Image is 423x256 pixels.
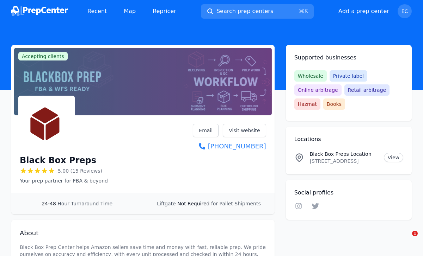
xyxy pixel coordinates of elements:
span: Private label [330,70,367,82]
p: Black Box Preps Location [310,151,378,158]
kbd: ⌘ [299,8,304,14]
span: Online arbitrage [294,84,342,96]
h2: Locations [294,135,403,143]
h1: Black Box Preps [20,155,96,166]
span: EC [401,9,408,14]
h2: Supported businesses [294,53,403,62]
p: [STREET_ADDRESS] [310,158,378,165]
span: Liftgate [157,201,176,206]
kbd: K [304,8,308,14]
a: [PHONE_NUMBER] [193,141,266,151]
span: Hazmat [294,98,320,110]
p: Your prep partner for FBA & beyond [20,177,108,184]
a: View [384,153,403,162]
span: Not Required [177,201,209,206]
h2: About [20,228,266,238]
a: Email [193,124,219,137]
button: Search prep centers⌘K [201,4,314,19]
span: Search prep centers [216,7,273,15]
span: 5.00 (15 Reviews) [58,167,102,174]
a: Repricer [147,4,182,18]
span: Books [323,98,345,110]
span: Retail arbitrage [344,84,390,96]
span: 24-48 [42,201,56,206]
img: PrepCenter [11,6,68,16]
span: Wholesale [294,70,327,82]
span: 1 [412,231,418,236]
iframe: Intercom live chat [398,231,415,248]
span: Hour Turnaround Time [57,201,112,206]
span: Accepting clients [18,52,68,60]
img: Black Box Preps [20,97,73,151]
button: Add a prep center [338,7,389,15]
a: Recent [82,4,112,18]
h2: Social profiles [294,188,403,197]
a: Map [118,4,141,18]
span: for Pallet Shipments [211,201,261,206]
a: Visit website [223,124,266,137]
button: EC [398,4,412,18]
